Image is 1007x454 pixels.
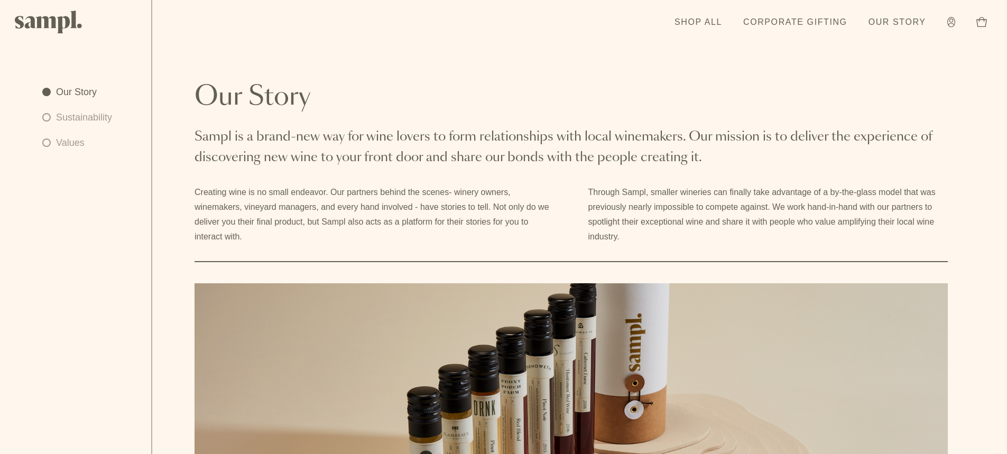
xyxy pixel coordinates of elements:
img: Sampl logo [15,11,82,33]
a: Corporate Gifting [738,11,853,34]
h2: Our Story [195,85,948,110]
a: Shop All [669,11,727,34]
a: Our Story [863,11,931,34]
a: Sustainability [42,110,112,125]
p: Through Sampl, smaller wineries can finally take advantage of a by-the-glass model that was previ... [588,185,948,244]
a: Values [42,135,112,150]
p: Creating wine is no small endeavor. Our partners behind the scenes- winery owners, winemakers, vi... [195,185,555,244]
a: Our Story [42,85,112,99]
p: Sampl is a brand-new way for wine lovers to form relationships with local winemakers. Our mission... [195,127,948,168]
